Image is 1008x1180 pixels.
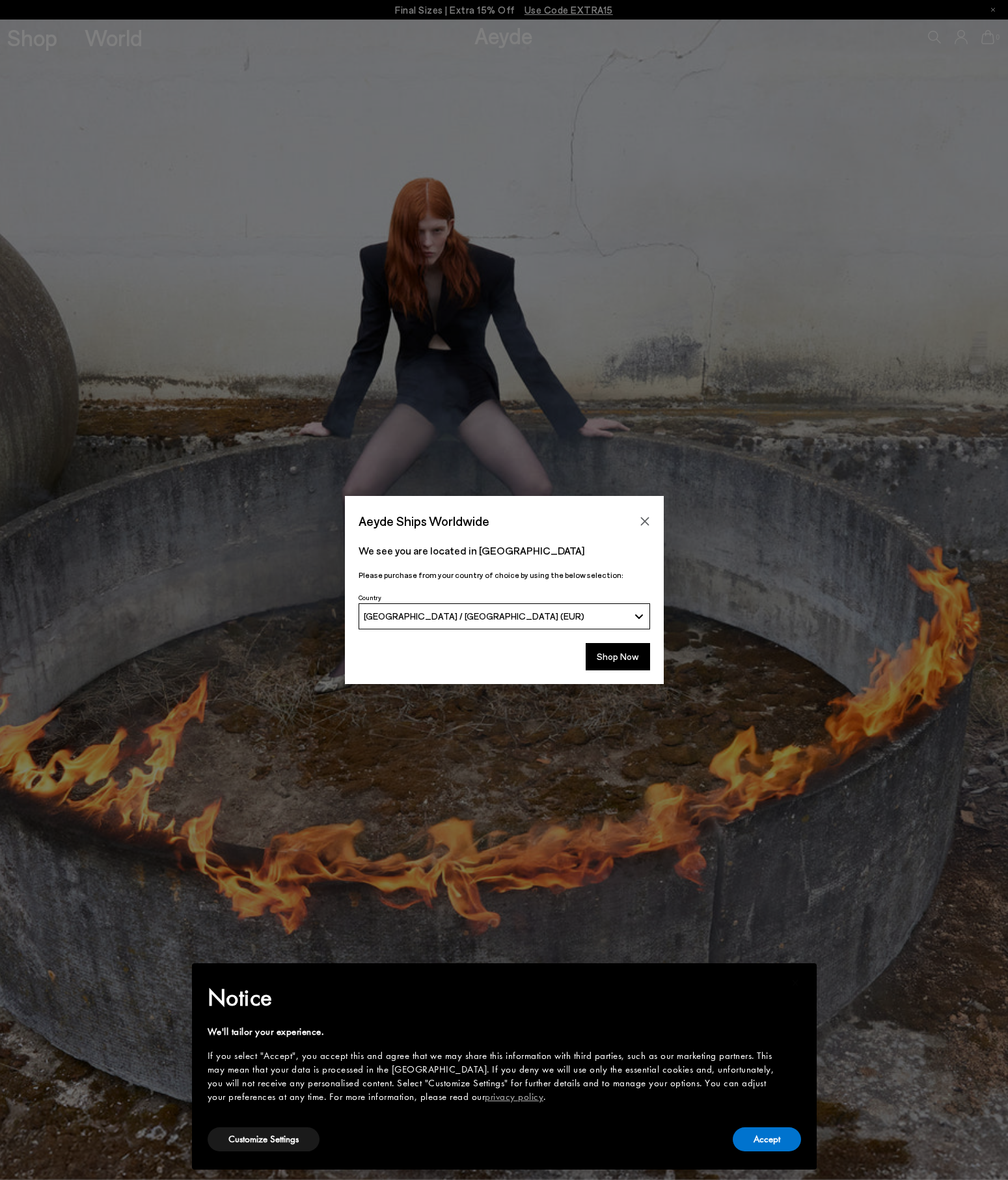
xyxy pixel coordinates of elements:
span: × [791,972,800,993]
span: Country [359,594,381,601]
p: We see you are located in [GEOGRAPHIC_DATA] [359,543,650,558]
span: Aeyde Ships Worldwide [359,510,489,532]
h2: Notice [208,981,780,1015]
button: Accept [733,1127,801,1151]
button: Customize Settings [208,1127,320,1151]
div: We'll tailor your experience. [208,1025,780,1039]
button: Shop Now [586,643,650,670]
a: privacy policy [485,1090,543,1103]
button: Close this notice [780,967,811,998]
button: Close [635,512,655,531]
div: If you select "Accept", you accept this and agree that we may share this information with third p... [208,1049,780,1104]
p: Please purchase from your country of choice by using the below selection: [359,569,650,581]
span: [GEOGRAPHIC_DATA] / [GEOGRAPHIC_DATA] (EUR) [364,611,584,622]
